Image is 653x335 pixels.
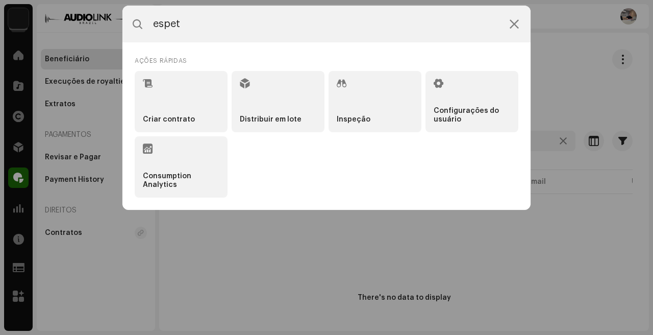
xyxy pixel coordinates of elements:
[240,115,302,124] strong: Distribuir em lote
[434,107,510,124] strong: Configurações do usuário
[143,172,219,189] strong: Consumption Analytics
[337,115,370,124] strong: Inspeção
[135,55,518,67] div: Ações rápidas
[122,6,531,42] input: Pesquisa
[143,115,195,124] strong: Criar contrato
